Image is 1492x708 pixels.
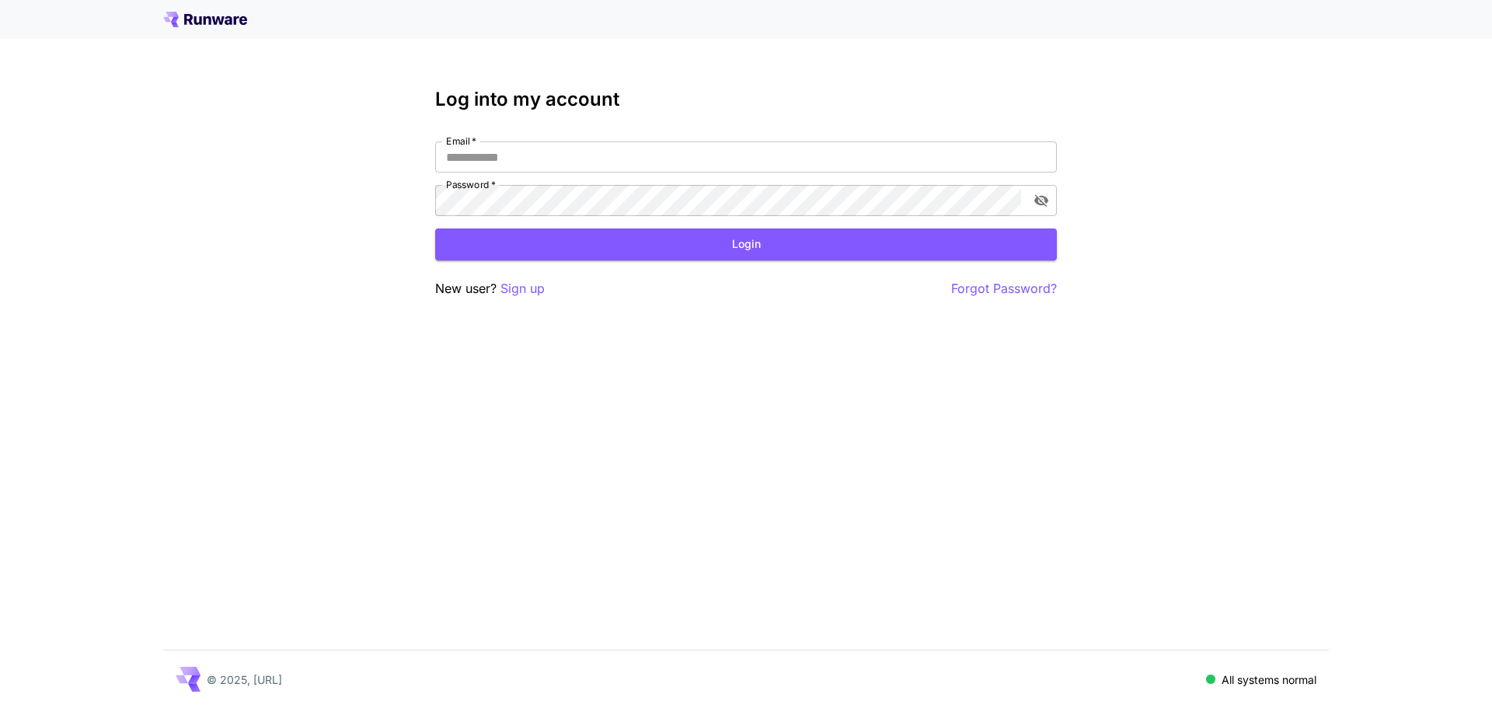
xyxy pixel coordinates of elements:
[1027,187,1055,214] button: toggle password visibility
[435,228,1057,260] button: Login
[951,279,1057,298] button: Forgot Password?
[435,279,545,298] p: New user?
[446,134,476,148] label: Email
[446,178,496,191] label: Password
[207,671,282,688] p: © 2025, [URL]
[1222,671,1316,688] p: All systems normal
[435,89,1057,110] h3: Log into my account
[500,279,545,298] button: Sign up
